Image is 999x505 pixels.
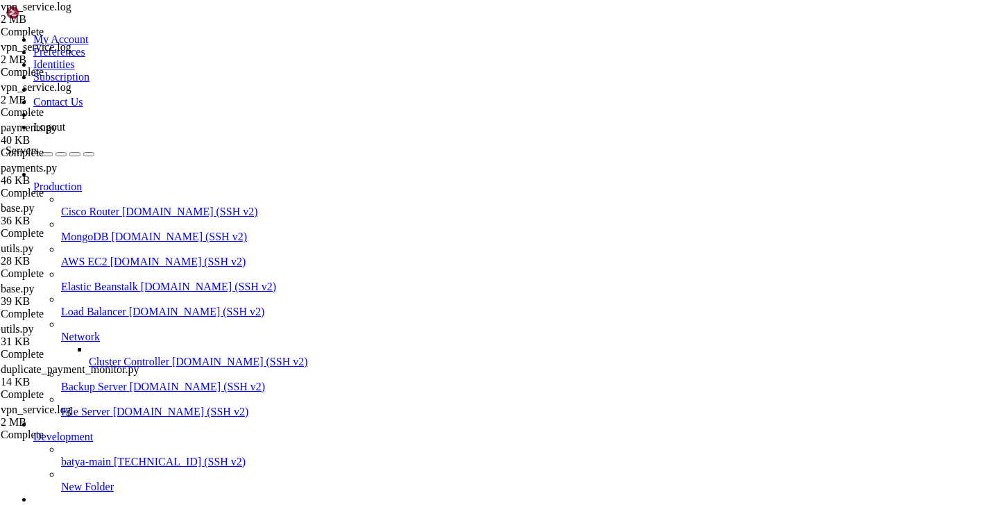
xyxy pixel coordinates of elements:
[1,162,139,187] span: payments.py
[1,323,34,335] span: utils.py
[6,52,817,64] x-row: * Support: [URL][DOMAIN_NAME]
[1,429,139,441] div: Complete
[6,28,817,40] x-row: * Documentation: [URL][DOMAIN_NAME]
[6,317,817,329] x-row: *** System restart required ***
[1,416,139,429] div: 2 MB
[1,202,34,214] span: base.py
[6,213,817,225] x-row: Expanded Security Maintenance for Applications is not enabled.
[1,26,139,38] div: Complete
[1,308,139,320] div: Complete
[128,340,134,352] div: (21, 29)
[1,363,139,388] span: duplicate_payment_monitor.py
[1,336,139,348] div: 31 KB
[1,41,139,66] span: vpn_service.log
[6,248,817,260] x-row: To see these additional updates run: apt list --upgradable
[1,13,139,26] div: 2 MB
[6,190,817,202] x-row: [URL][DOMAIN_NAME]
[6,329,817,341] x-row: Last login: [DATE] from [TECHNICAL_ID]
[1,376,139,388] div: 14 KB
[6,133,817,144] x-row: Swap usage: 0%
[1,106,139,119] div: Complete
[6,271,817,283] x-row: 1 additional security update can be applied with ESM Apps.
[1,242,34,254] span: utils.py
[1,283,34,295] span: base.py
[1,404,139,429] span: vpn_service.log
[6,98,817,110] x-row: System load: 0.92 Processes: 243
[1,363,139,375] span: duplicate_payment_monitor.py
[1,202,139,227] span: base.py
[6,110,817,122] x-row: Usage of /: 2.6% of 231.44GB Users logged in: 0
[1,122,139,147] span: payments.py
[1,348,139,361] div: Complete
[1,122,57,133] span: payments.py
[1,94,139,106] div: 2 MB
[1,388,139,401] div: Complete
[1,215,139,227] div: 36 KB
[1,295,139,308] div: 39 KB
[1,174,139,187] div: 46 KB
[1,267,139,280] div: Complete
[1,81,139,106] span: vpn_service.log
[1,147,139,159] div: Complete
[1,53,139,66] div: 2 MB
[1,1,139,26] span: vpn_service.log
[1,66,139,78] div: Complete
[1,255,139,267] div: 28 KB
[6,283,817,295] x-row: Learn more about enabling ESM Apps service at [URL][DOMAIN_NAME]
[1,187,139,199] div: Complete
[1,283,139,308] span: base.py
[6,40,817,52] x-row: * Management: [URL][DOMAIN_NAME]
[1,242,139,267] span: utils.py
[1,134,139,147] div: 40 KB
[1,162,57,174] span: payments.py
[6,167,817,179] x-row: just raised the bar for easy, resilient and secure K8s cluster deployment.
[6,340,817,352] x-row: root@hiplet-33900:~#
[1,404,71,415] span: vpn_service.log
[1,323,139,348] span: utils.py
[1,227,139,240] div: Complete
[6,75,817,87] x-row: System information as of [DATE]
[1,1,71,13] span: vpn_service.log
[6,237,817,249] x-row: 52 updates can be applied immediately.
[1,41,71,53] span: vpn_service.log
[6,121,817,133] x-row: Memory usage: 5% IPv4 address for ens3: [TECHNICAL_ID]
[1,81,71,93] span: vpn_service.log
[6,6,817,17] x-row: Welcome to Ubuntu 24.04.2 LTS (GNU/Linux 6.8.0-35-generic x86_64)
[6,156,817,167] x-row: * Strictly confined Kubernetes makes edge and IoT secure. Learn how MicroK8s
